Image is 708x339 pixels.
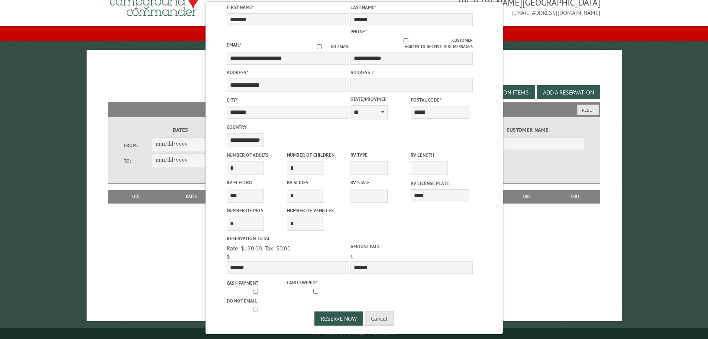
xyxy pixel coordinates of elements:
label: No email [308,44,349,50]
span: $ [227,253,230,260]
th: Due [504,190,550,203]
label: Number of Pets [227,207,285,214]
label: Do not email [227,297,285,304]
label: Amount paid [350,243,473,250]
label: Address 2 [350,69,473,76]
th: Site [111,190,160,203]
label: Number of Vehicles [287,207,346,214]
small: © Campground Commander LLC. All rights reserved. [312,331,396,336]
label: Address [227,69,349,76]
label: RV Length [411,151,469,159]
th: Edit [550,190,601,203]
label: Customer agrees to receive text messages [350,37,473,50]
span: Rate: $120.00, Tax: $0.00 [227,244,291,252]
th: Dates [160,190,223,203]
label: RV Slides [287,179,346,186]
label: City [227,96,349,103]
button: Add a Reservation [537,85,600,99]
span: $ [350,253,354,260]
label: To: [124,157,152,164]
label: Postal Code [411,96,469,103]
label: Number of Children [287,151,346,159]
label: From: [124,142,152,149]
label: RV License Plate [411,180,469,187]
label: Reservation Total [227,235,349,242]
button: Reserve Now [314,311,363,326]
h1: Reservations [108,62,601,82]
label: RV State [350,179,409,186]
label: RV Electric [227,179,285,186]
label: RV Type [350,151,409,159]
label: Phone [350,28,367,35]
button: Reset [577,105,599,115]
label: Country [227,124,349,131]
label: Dates [124,126,237,134]
a: ? [316,278,317,284]
input: No email [308,44,331,49]
h2: Filters [108,102,601,116]
button: Edit Add-on Items [471,85,535,99]
label: Number of Adults [227,151,285,159]
label: State/Province [350,96,409,103]
button: Cancel [365,311,394,326]
input: Customer agrees to receive text messages [359,38,452,43]
label: Card swiped [287,278,346,286]
label: Email [227,42,241,48]
label: Customer Name [471,126,584,134]
label: First Name [227,4,349,11]
label: Last Name [350,4,473,11]
label: Cash payment [227,279,285,287]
